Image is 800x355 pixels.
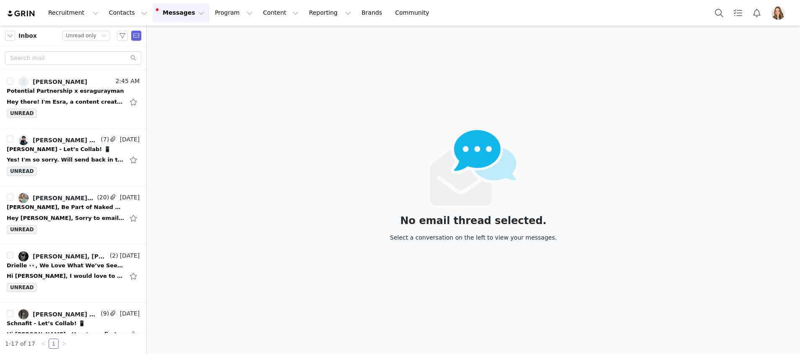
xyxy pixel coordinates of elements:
i: icon: right [61,341,66,346]
div: [PERSON_NAME], [PERSON_NAME] at Naked Nutrition [33,195,95,201]
a: [PERSON_NAME], [PERSON_NAME] at Naked Nutrition [18,193,95,203]
div: Potential Partnership x esragurayman [7,87,124,95]
img: ec51c0d0-e99e-47bf-ad0a-35b03a353b96.jpg [18,251,29,261]
li: Next Page [59,339,69,349]
div: Hey there! I'm Esra, a content creator (and professional photographer) sharing everyday life and ... [7,98,124,106]
button: Reporting [304,3,356,22]
button: Notifications [748,3,766,22]
div: [PERSON_NAME] at Naked Nutrition, Schnafit [33,311,99,318]
div: Drielle 👀, We Love What We’ve Seen On Your Account! [7,261,124,270]
div: Schnafit - Let’s Collab! 📱 [7,319,85,328]
li: Previous Page [39,339,49,349]
img: f522d2cc-fa3e-4a85-b13f-4b5778c3dbbb.jpg [18,309,29,319]
button: Program [210,3,257,22]
img: feb2e975-cc18-4de8-bf7b-79454d28779b.jfif [771,6,785,20]
button: Content [258,3,304,22]
a: [PERSON_NAME] at Naked Nutrition, Schnafit [18,309,99,319]
button: Messages [153,3,209,22]
span: UNREAD [7,109,37,118]
span: Inbox [18,31,37,40]
div: [PERSON_NAME] [33,78,87,85]
img: grin logo [7,10,36,18]
span: UNREAD [7,283,37,292]
span: (20) [95,193,109,202]
div: Select a conversation on the left to view your messages. [390,233,557,242]
li: 1-17 of 17 [5,339,35,349]
button: Profile [766,6,793,20]
a: Tasks [729,3,747,22]
div: Yes! I'm so sorry. Will send back in the next couple of days. I've been away from a computer Ramo... [7,156,124,164]
div: Ramon - Let’s Collab! 📱 [7,145,111,154]
div: Unread only [66,31,96,40]
div: No email thread selected. [390,216,557,225]
img: 229c3de6-4312-4ff2-9a68-60215c7367bf--s.jpg [18,193,29,203]
span: UNREAD [7,167,37,176]
div: [PERSON_NAME], [PERSON_NAME] at Naked Nutrition [33,253,108,260]
a: [PERSON_NAME] at Naked Nutrition, [PERSON_NAME] [18,135,99,145]
span: UNREAD [7,225,37,234]
input: Search mail [5,51,141,65]
button: Search [710,3,728,22]
img: 54737cac-6e14-4132-9c1c-be46562d7aea--s.jpg [18,135,29,145]
button: Contacts [104,3,152,22]
a: Community [390,3,438,22]
a: [PERSON_NAME] [18,77,87,87]
div: Hi Kasia, I would love to try your products before affiliate program. Drielle Alves ---- On Thu, ... [7,272,124,280]
div: [PERSON_NAME] at Naked Nutrition, [PERSON_NAME] [33,137,99,144]
button: Recruitment [43,3,104,22]
div: Hi Kasia , Here's my first draft [7,330,124,339]
img: e6b375d7-c16f-4c7e-a91f-1d36e02a1fc1--s.jpg [18,77,29,87]
a: [PERSON_NAME], [PERSON_NAME] at Naked Nutrition [18,251,108,261]
div: Hey Kasia, Sorry to email on the weekend - I'm just about to go live with content and noticed the... [7,214,124,222]
img: emails-empty2x.png [430,130,517,206]
i: icon: left [41,341,46,346]
span: Send Email [131,31,141,41]
i: icon: down [101,33,106,39]
i: icon: search [130,55,136,61]
div: Brooke, Be Part of Naked Nutrition’s UK/EU Launch 🇬🇧 [7,203,124,211]
li: 1 [49,339,59,349]
a: Brands [356,3,390,22]
a: 1 [49,339,58,348]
